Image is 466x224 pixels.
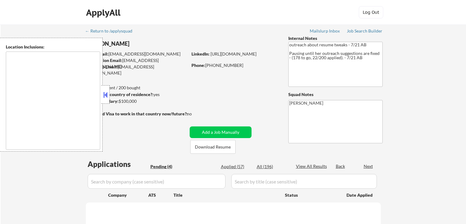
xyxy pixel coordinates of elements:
[187,111,204,117] div: no
[86,64,188,76] div: [EMAIL_ADDRESS][DOMAIN_NAME]
[85,85,188,91] div: 57 sent / 200 bought
[359,6,383,18] button: Log Out
[364,163,373,169] div: Next
[85,29,138,35] a: ← Return to /applysquad
[173,192,279,198] div: Title
[86,111,188,116] strong: Will need Visa to work in that country now/future?:
[310,29,340,35] a: Mailslurp Inbox
[288,91,383,98] div: Squad Notes
[150,164,181,170] div: Pending (4)
[6,44,100,50] div: Location Inclusions:
[191,63,205,68] strong: Phone:
[191,62,278,68] div: [PHONE_NUMBER]
[86,57,188,69] div: [EMAIL_ADDRESS][DOMAIN_NAME]
[85,91,186,98] div: yes
[190,126,252,138] button: Add a Job Manually
[191,51,210,56] strong: LinkedIn:
[257,164,287,170] div: All (196)
[86,7,122,18] div: ApplyAll
[310,29,340,33] div: Mailslurp Inbox
[190,140,236,154] button: Download Resume
[347,29,383,33] div: Job Search Builder
[85,92,153,97] strong: Can work in country of residence?:
[85,98,188,104] div: $100,000
[296,163,329,169] div: View All Results
[86,51,188,57] div: [EMAIL_ADDRESS][DOMAIN_NAME]
[88,160,148,168] div: Applications
[88,174,225,189] input: Search by company (case sensitive)
[336,163,346,169] div: Back
[221,164,252,170] div: Applied (57)
[288,35,383,41] div: Internal Notes
[231,174,377,189] input: Search by title (case sensitive)
[210,51,256,56] a: [URL][DOMAIN_NAME]
[108,192,148,198] div: Company
[347,192,373,198] div: Date Applied
[148,192,173,198] div: ATS
[285,189,338,200] div: Status
[86,40,212,48] div: [PERSON_NAME]
[85,29,138,33] div: ← Return to /applysquad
